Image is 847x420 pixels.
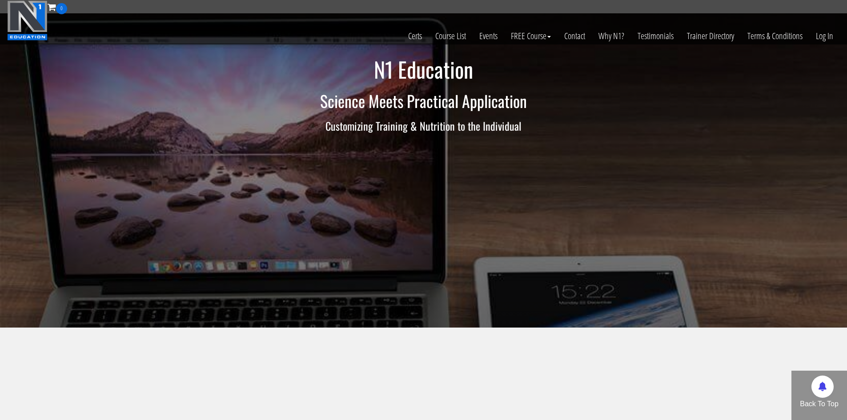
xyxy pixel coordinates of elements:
[429,14,473,58] a: Course List
[592,14,631,58] a: Why N1?
[558,14,592,58] a: Contact
[7,0,48,40] img: n1-education
[473,14,504,58] a: Events
[164,120,684,132] h3: Customizing Training & Nutrition to the Individual
[504,14,558,58] a: FREE Course
[48,1,67,13] a: 0
[56,3,67,14] span: 0
[741,14,809,58] a: Terms & Conditions
[164,92,684,110] h2: Science Meets Practical Application
[680,14,741,58] a: Trainer Directory
[401,14,429,58] a: Certs
[631,14,680,58] a: Testimonials
[809,14,840,58] a: Log In
[164,58,684,81] h1: N1 Education
[791,399,847,409] p: Back To Top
